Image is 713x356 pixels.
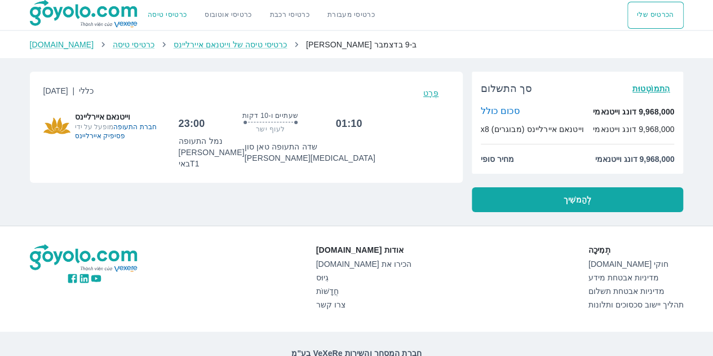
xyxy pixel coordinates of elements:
[179,137,245,168] font: נמל התעופה [PERSON_NAME] באי
[75,112,131,121] font: וייטנאם איירליינס
[30,40,94,49] a: [DOMAIN_NAME]
[205,11,251,19] a: כרטיסי אוטובוס
[139,2,384,29] div: בחירת אמצעי תחבורה
[316,245,404,254] font: אודות [DOMAIN_NAME]
[588,287,684,296] a: מדיניות אבטחת תשלום
[413,85,449,101] button: פְּרָט
[270,11,309,19] font: כרטיסי רכבת
[588,273,684,282] a: מדיניות אבטחת מידע
[632,84,670,93] font: הִתמוֹטְטוּת
[190,159,200,168] font: T1
[75,123,157,140] font: חברת התעופה פסיפיק איירליינס
[75,123,114,131] font: מופעל על ידי
[316,260,411,269] a: הכירו את [DOMAIN_NAME]
[73,86,75,95] font: |
[316,300,411,309] a: צרו קשר
[30,39,684,50] nav: פירורי לחם
[245,142,317,162] font: שדה התעופה טאן סון [PERSON_NAME]
[481,106,520,116] font: סכום כולל
[316,300,346,309] font: צרו קשר
[316,287,411,296] a: חֲדָשׁוֹת
[588,260,668,269] font: חוקי [DOMAIN_NAME]
[481,155,514,164] font: מחיר סופי
[256,125,285,133] font: לעוף ישר
[316,287,339,296] font: חֲדָשׁוֹת
[242,112,298,120] font: שעתיים ו-10 דקות
[628,81,674,96] button: הִתמוֹטְטוּת
[637,11,674,19] font: הכרטיס שלי
[30,244,139,273] img: סֵמֶל
[563,195,591,204] font: לְהַמשִׁיך
[179,118,205,129] font: 23:00
[311,153,375,162] font: [MEDICAL_DATA]
[174,40,287,49] a: כרטיסי טיסה של וייטנאם איירליינס
[588,273,659,282] font: מדיניות אבטחת מידע
[593,125,675,134] font: 9,968,000 דונג וייטנאמי
[481,83,532,94] font: סך התשלום
[423,89,439,98] font: פְּרָט
[306,40,417,49] font: [PERSON_NAME] ב-9 בדצמבר
[588,300,684,309] a: תהליך יישוב סכסוכים ותלונות
[148,11,187,19] a: כרטיסי טיסה
[316,273,411,282] a: גִיוּס
[481,125,584,134] font: וייטנאם איירליינס (מבוגרים) x8
[593,107,675,116] font: 9,968,000 דונג וייטנאמי
[627,2,684,29] div: בחירת אמצעי תחבורה
[336,118,362,129] font: 01:10
[595,155,674,164] font: 9,968,000 דונג וייטנאמי
[43,86,68,95] font: [DATE]
[113,40,154,49] a: כרטיסי טיסה
[316,273,329,282] font: גִיוּס
[472,187,684,212] button: לְהַמשִׁיך
[79,86,94,95] font: כללי
[588,260,684,269] a: חוקי [DOMAIN_NAME]
[588,245,610,254] font: תְמִיכָה
[327,11,375,19] font: כרטיסי מעבורת
[588,287,665,296] font: מדיניות אבטחת תשלום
